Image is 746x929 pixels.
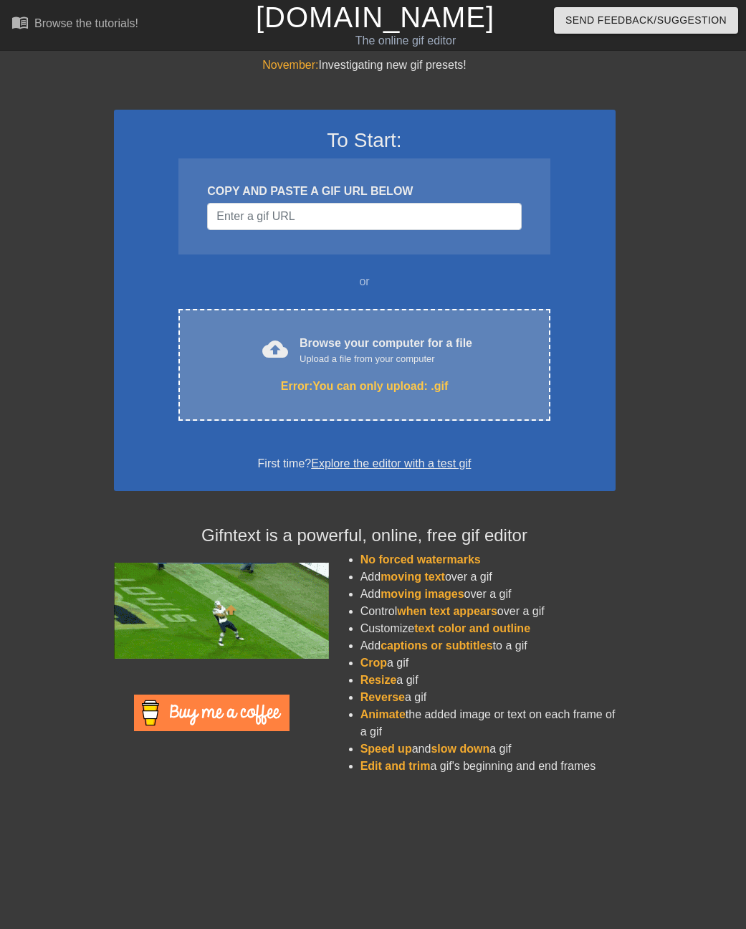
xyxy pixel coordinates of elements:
[360,586,616,603] li: Add over a gif
[360,743,412,755] span: Speed up
[360,708,406,720] span: Animate
[311,457,471,470] a: Explore the editor with a test gif
[381,588,464,600] span: moving images
[34,17,138,29] div: Browse the tutorials!
[431,743,489,755] span: slow down
[360,706,616,740] li: the added image or text on each frame of a gif
[360,672,616,689] li: a gif
[360,553,481,566] span: No forced watermarks
[381,639,492,652] span: captions or subtitles
[360,603,616,620] li: Control over a gif
[262,336,288,362] span: cloud_upload
[114,563,329,659] img: football_small.gif
[11,14,138,36] a: Browse the tutorials!
[360,654,616,672] li: a gif
[360,740,616,758] li: and a gif
[360,758,616,775] li: a gif's beginning and end frames
[114,525,616,546] h4: Gifntext is a powerful, online, free gif editor
[114,57,616,74] div: Investigating new gif presets!
[256,1,494,33] a: [DOMAIN_NAME]
[300,352,472,366] div: Upload a file from your computer
[300,335,472,366] div: Browse your computer for a file
[209,378,520,395] div: Error: You can only upload: .gif
[414,622,530,634] span: text color and outline
[381,571,445,583] span: moving text
[262,59,318,71] span: November:
[11,14,29,31] span: menu_book
[360,568,616,586] li: Add over a gif
[360,691,405,703] span: Reverse
[360,637,616,654] li: Add to a gif
[397,605,497,617] span: when text appears
[360,620,616,637] li: Customize
[133,455,597,472] div: First time?
[360,760,431,772] span: Edit and trim
[207,183,521,200] div: COPY AND PASTE A GIF URL BELOW
[360,657,387,669] span: Crop
[133,128,597,153] h3: To Start:
[256,32,555,49] div: The online gif editor
[360,674,397,686] span: Resize
[151,273,578,290] div: or
[207,203,521,230] input: Username
[554,7,738,34] button: Send Feedback/Suggestion
[134,695,290,731] img: Buy Me A Coffee
[360,689,616,706] li: a gif
[565,11,727,29] span: Send Feedback/Suggestion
